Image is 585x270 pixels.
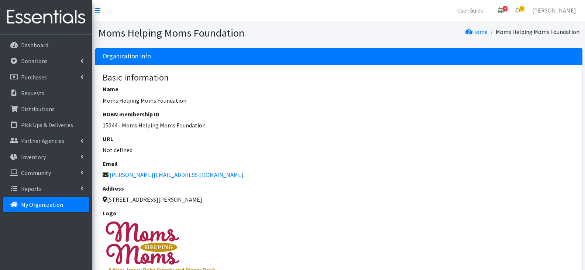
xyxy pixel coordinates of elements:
[21,89,44,97] p: Requests
[21,121,73,129] p: Pick Ups & Deliveries
[21,201,63,208] p: My Organization
[3,102,89,116] a: Distributions
[503,6,507,11] span: 4
[103,96,575,105] p: Moms Helping Moms Foundation
[98,27,336,40] h1: Moms Helping Moms Foundation
[103,111,575,118] h6: NDBN membership ID
[3,86,89,100] a: Requests
[3,54,89,68] a: Donations
[103,72,575,83] h4: Basic information
[103,185,575,192] h6: Address
[103,146,575,154] p: Not defined
[3,70,89,85] a: Purchases
[103,86,575,93] h6: Name
[3,150,89,164] a: Inventory
[526,3,582,18] a: [PERSON_NAME]
[21,153,46,161] p: Inventory
[21,74,47,81] p: Purchases
[21,41,48,49] p: Dashboard
[103,210,575,217] h6: Logo
[3,38,89,52] a: Dashboard
[21,57,48,65] p: Donations
[21,137,64,144] p: Partner Agencies
[451,3,489,18] a: User Guide
[21,105,55,113] p: Distributions
[3,165,89,180] a: Community
[509,3,526,18] a: 6
[520,6,524,11] span: 6
[3,5,89,30] img: HumanEssentials
[3,133,89,148] a: Partner Agencies
[103,136,575,143] h6: URL
[488,27,579,37] li: Moms Helping Moms Foundation
[3,197,89,212] a: My Organization
[21,169,51,177] p: Community
[103,52,151,60] h2: Organization Info
[103,121,575,130] p: 15044 - Moms Helping Moms Foundation
[103,195,575,204] address: [STREET_ADDRESS][PERSON_NAME]
[110,171,244,178] a: Email organization - opens in new tab
[21,185,42,192] p: Reports
[465,28,488,35] a: Home
[3,117,89,132] a: Pick Ups & Deliveries
[103,160,575,167] h6: Email
[492,3,509,18] a: 4
[3,181,89,196] a: Reports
